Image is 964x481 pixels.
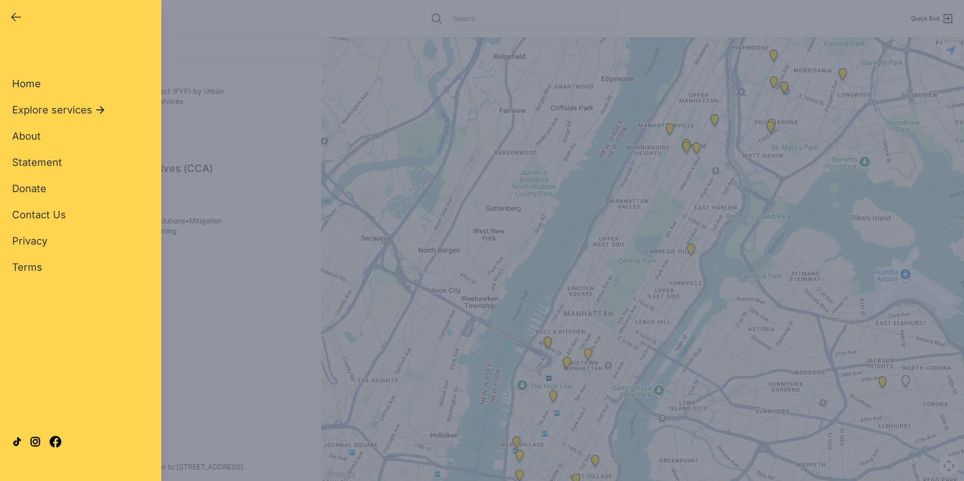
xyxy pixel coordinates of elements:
span: Contact Us [12,209,66,221]
a: Donate [12,182,46,196]
a: About [12,129,41,143]
a: Privacy [12,234,47,248]
span: Home [12,78,41,90]
span: Explore services [12,103,92,117]
span: Statement [12,156,62,168]
a: Contact Us [12,208,66,222]
span: About [12,130,41,142]
a: Home [12,77,41,91]
a: Terms [12,260,42,274]
button: Explore services [12,103,106,117]
span: Terms [12,261,42,273]
span: Donate [12,183,46,195]
a: Statement [12,155,62,169]
span: Privacy [12,235,47,247]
